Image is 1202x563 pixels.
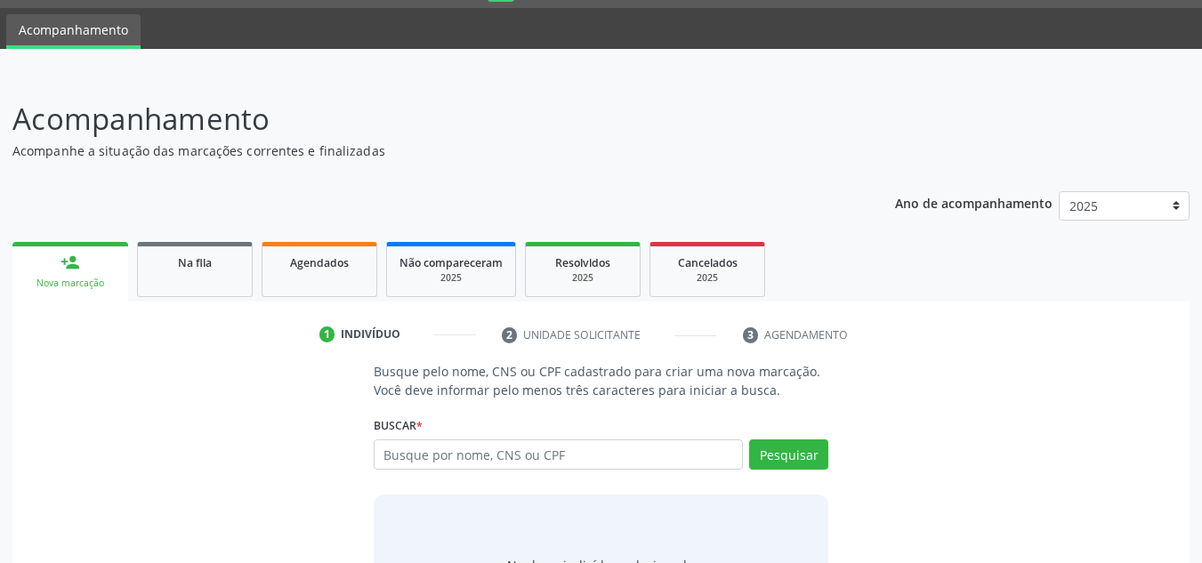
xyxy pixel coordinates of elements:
div: 2025 [663,271,752,285]
p: Acompanhamento [12,97,836,141]
button: Pesquisar [749,439,828,470]
input: Busque por nome, CNS ou CPF [374,439,744,470]
a: Acompanhamento [6,14,141,49]
div: person_add [61,253,80,272]
span: Agendados [290,255,349,270]
span: Não compareceram [399,255,503,270]
div: 2025 [538,271,627,285]
div: Nova marcação [25,277,116,290]
div: 1 [319,326,335,342]
p: Ano de acompanhamento [895,191,1053,213]
p: Busque pelo nome, CNS ou CPF cadastrado para criar uma nova marcação. Você deve informar pelo men... [374,362,829,399]
span: Na fila [178,255,212,270]
div: Indivíduo [341,326,400,342]
span: Resolvidos [555,255,610,270]
div: 2025 [399,271,503,285]
p: Acompanhe a situação das marcações correntes e finalizadas [12,141,836,160]
span: Cancelados [678,255,738,270]
label: Buscar [374,412,423,439]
